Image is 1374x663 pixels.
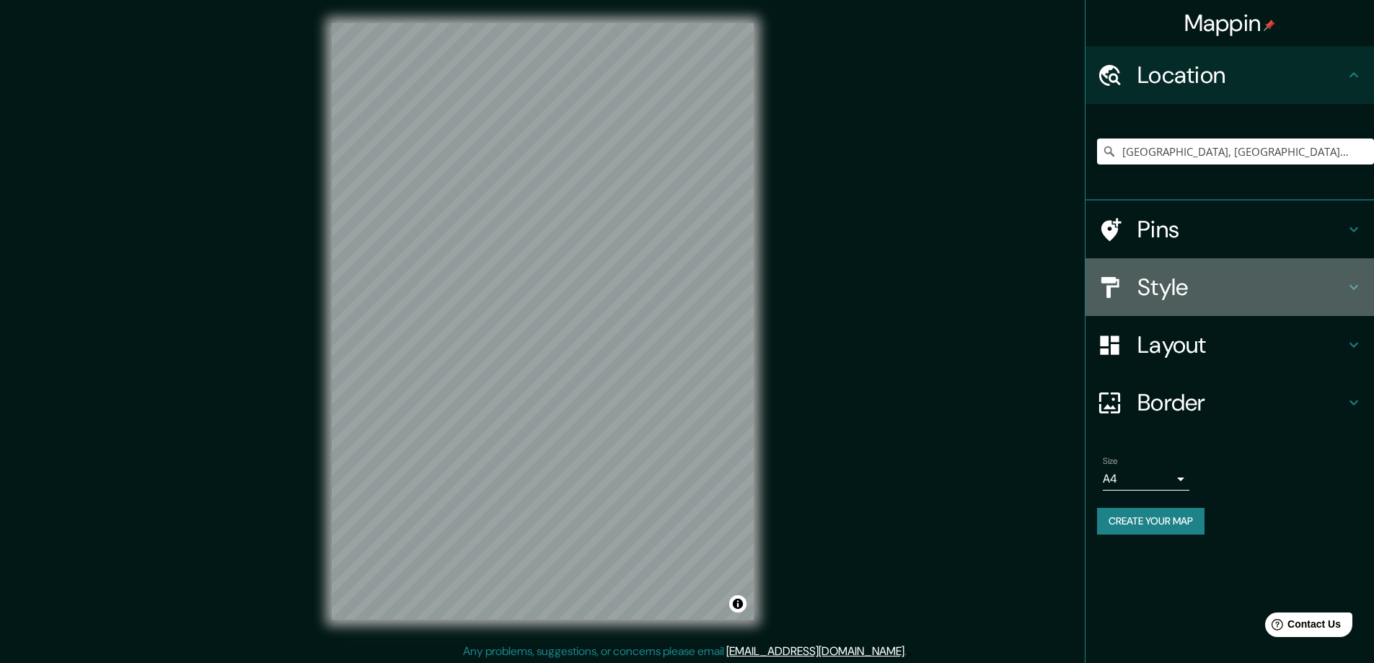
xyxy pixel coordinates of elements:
div: Pins [1085,201,1374,258]
h4: Border [1137,388,1345,417]
canvas: Map [332,23,754,620]
div: A4 [1103,467,1189,491]
button: Toggle attribution [729,595,747,612]
label: Size [1103,455,1118,467]
h4: Pins [1137,215,1345,244]
iframe: Help widget launcher [1246,607,1358,647]
h4: Layout [1137,330,1345,359]
div: Border [1085,374,1374,431]
h4: Mappin [1184,9,1276,38]
p: Any problems, suggestions, or concerns please email . [463,643,907,660]
input: Pick your city or area [1097,139,1374,164]
div: . [909,643,912,660]
div: Location [1085,46,1374,104]
button: Create your map [1097,508,1205,535]
div: Layout [1085,316,1374,374]
div: Style [1085,258,1374,316]
img: pin-icon.png [1264,19,1275,31]
h4: Style [1137,273,1345,302]
a: [EMAIL_ADDRESS][DOMAIN_NAME] [726,644,904,659]
div: . [907,643,909,660]
h4: Location [1137,61,1345,89]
